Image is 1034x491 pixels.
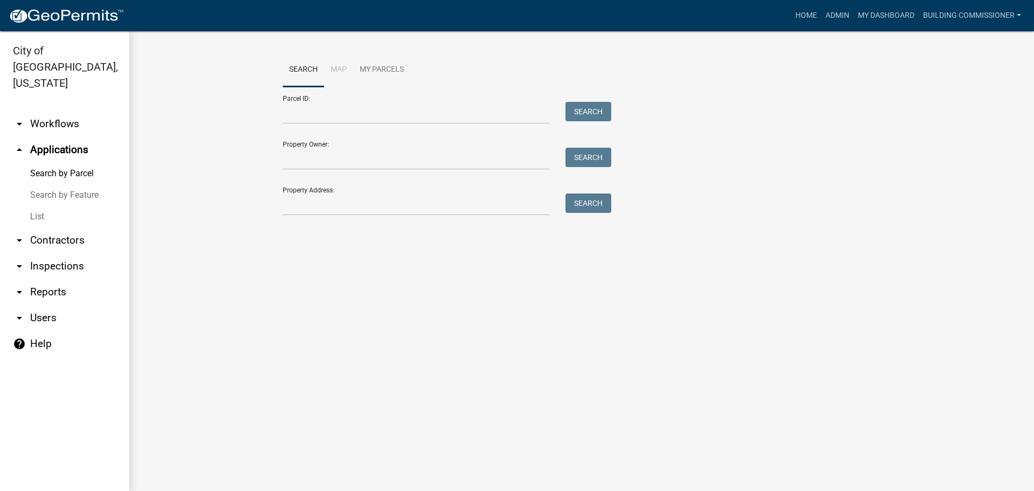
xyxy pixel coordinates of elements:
[353,53,410,87] a: My Parcels
[821,5,854,26] a: Admin
[13,286,26,299] i: arrow_drop_down
[565,102,611,121] button: Search
[919,5,1025,26] a: Building Commissioner
[791,5,821,26] a: Home
[13,234,26,247] i: arrow_drop_down
[13,117,26,130] i: arrow_drop_down
[854,5,919,26] a: My Dashboard
[565,148,611,167] button: Search
[13,260,26,273] i: arrow_drop_down
[283,53,324,87] a: Search
[13,312,26,324] i: arrow_drop_down
[13,337,26,350] i: help
[565,193,611,213] button: Search
[13,143,26,156] i: arrow_drop_up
